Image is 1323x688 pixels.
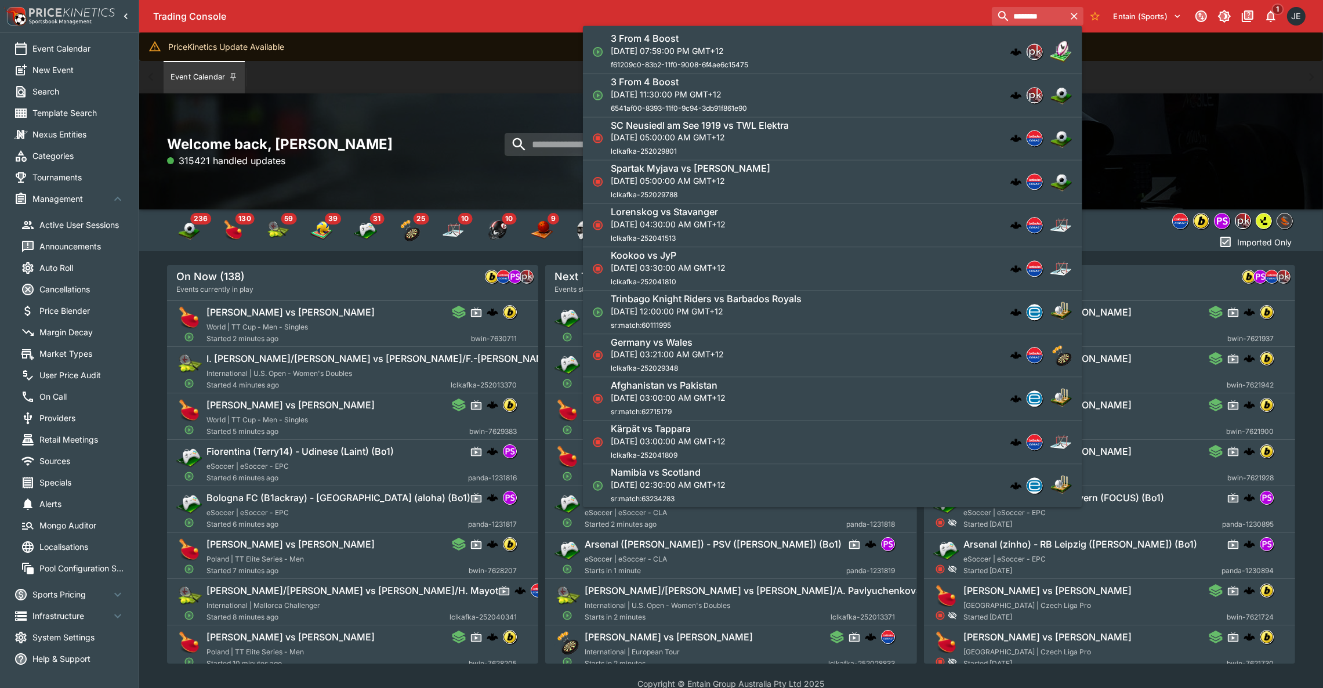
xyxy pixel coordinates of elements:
h6: 3 From 4 Boost [611,76,679,88]
div: bwin [1242,270,1256,284]
span: Announcements [39,240,125,252]
svg: Closed [592,263,604,274]
img: pandascore.png [503,491,516,504]
span: bwin-7621900 [1226,426,1274,437]
span: Auto Roll [39,262,125,274]
img: table_tennis [222,219,245,242]
img: pandascore.png [1260,491,1273,504]
span: User Price Audit [39,369,125,381]
img: bwin.png [1260,584,1273,597]
span: lclkafka-252013371 [831,611,896,623]
div: lclkafka [1027,347,1043,364]
img: darts.png [554,630,580,656]
h6: Liverpool (Pashai) - FC Bayern (FOCUS) (Bo1) [963,492,1164,504]
img: soccer.png [1050,84,1073,107]
h6: Arsenal (zinho) - RB Leipzig ([PERSON_NAME]) (Bo1) [963,538,1197,551]
img: logo-cerberus.svg [1010,263,1022,274]
h6: [PERSON_NAME] vs [PERSON_NAME] [206,538,375,551]
h6: [PERSON_NAME] vs [PERSON_NAME] [206,631,375,643]
p: [DATE] 03:21:00 AM GMT+12 [611,349,724,361]
span: lclkafka-252029348 [611,364,678,373]
h6: [PERSON_NAME] vs [PERSON_NAME] [206,399,375,411]
div: cerberus [1010,350,1022,361]
img: logo-cerberus.svg [487,306,498,318]
span: f61209c0-83b2-11f0-9008-6f4ae6c15475 [611,60,748,69]
img: pandascore.png [1215,213,1230,229]
p: Imported Only [1237,236,1292,248]
div: bwin [485,270,499,284]
img: esports.png [933,491,959,516]
img: esports.png [554,305,580,331]
div: betradar [1027,304,1043,320]
img: logo-cerberus.svg [487,446,498,457]
img: logo-cerberus.svg [1010,480,1022,491]
button: Notifications [1260,6,1281,27]
img: logo-cerberus.svg [1010,306,1022,318]
img: logo-cerberus.svg [1010,436,1022,448]
span: sr:match:60111995 [611,321,671,329]
img: logo-cerberus.svg [1010,176,1022,188]
svg: Closed [592,393,604,405]
img: logo-cerberus.svg [514,585,526,596]
span: 39 [325,213,341,224]
img: pandascore.png [1260,538,1273,551]
span: panda-1231819 [847,565,896,577]
button: Imported Only [1215,233,1295,251]
div: bwin [503,398,517,412]
img: logo-cerberus.svg [1010,133,1022,144]
img: cricket.png [1050,388,1073,411]
span: bwin-7621730 [1227,658,1274,669]
div: cerberus [487,306,498,318]
p: [DATE] 11:30:00 PM GMT+12 [611,88,747,100]
img: pricekinetics.png [520,270,533,283]
h6: I. [PERSON_NAME]/[PERSON_NAME] vs [PERSON_NAME]/F.-[PERSON_NAME] [206,353,554,365]
div: lclkafka [1027,174,1043,190]
div: cerberus [1010,263,1022,274]
img: logo-cerberus.svg [1244,631,1255,643]
div: Event type filters [1170,209,1295,233]
div: pricekinetics [1235,213,1251,229]
img: bwin.png [503,538,516,551]
div: pricekinetics [1027,87,1043,103]
img: table_tennis.png [933,584,959,609]
img: esports.png [176,491,202,516]
span: Started 2 minutes ago [206,333,471,345]
p: [DATE] 03:30:00 AM GMT+12 [611,262,726,274]
img: ice_hockey.png [1050,257,1073,280]
img: bwin.png [503,399,516,411]
img: Sportsbook Management [29,19,92,24]
h5: Next To Go (222) [554,270,641,283]
span: lclkafka-252029801 [611,147,677,156]
img: pandascore.png [509,270,521,283]
img: american_football [486,219,509,242]
span: 1 [1272,3,1284,15]
img: tennis.png [176,584,202,609]
div: cerberus [1010,306,1022,318]
img: lsports.jpeg [1256,213,1271,229]
img: logo-cerberus.svg [1244,585,1255,596]
h6: Fiorentina (Terry14) - Udinese (Laint) (Bo1) [206,446,394,458]
div: Event type filters [167,209,916,251]
div: Darts [398,219,421,242]
img: bwin.png [1260,445,1273,458]
span: Started 4 minutes ago [206,379,451,391]
button: Toggle light/dark mode [1214,6,1235,27]
span: International | U.S. Open - Women's Doubles [206,369,352,378]
h6: Lorenskog vs Stavanger [611,207,718,219]
img: esports.png [933,537,959,563]
img: logo-cerberus.svg [1244,538,1255,550]
span: Active User Sessions [39,219,125,231]
div: lclkafka [1265,270,1279,284]
span: bwin-7621928 [1227,472,1274,484]
span: World | TT Cup - Men - Singles [206,323,308,331]
span: Template Search [32,107,125,119]
img: pandascore.png [882,538,895,551]
img: ice_hockey.png [1050,430,1073,454]
img: table_tennis.png [176,630,202,656]
img: volleyball [310,219,333,242]
img: table_tennis.png [176,398,202,423]
span: panda-1230894 [1221,565,1274,577]
p: [DATE] 05:00:00 AM GMT+12 [611,175,770,187]
div: Basketball [530,219,553,242]
img: logo-cerberus.svg [1010,350,1022,361]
